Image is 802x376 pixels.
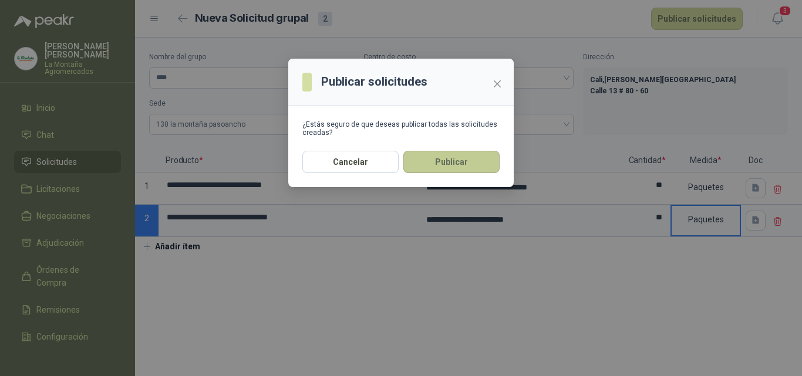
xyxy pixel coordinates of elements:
div: ¿Estás seguro de que deseas publicar todas las solicitudes creadas? [302,120,500,137]
button: Publicar [403,151,500,173]
button: Cancelar [302,151,399,173]
button: Close [488,74,507,93]
span: close [493,79,502,89]
h3: Publicar solicitudes [321,73,427,91]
